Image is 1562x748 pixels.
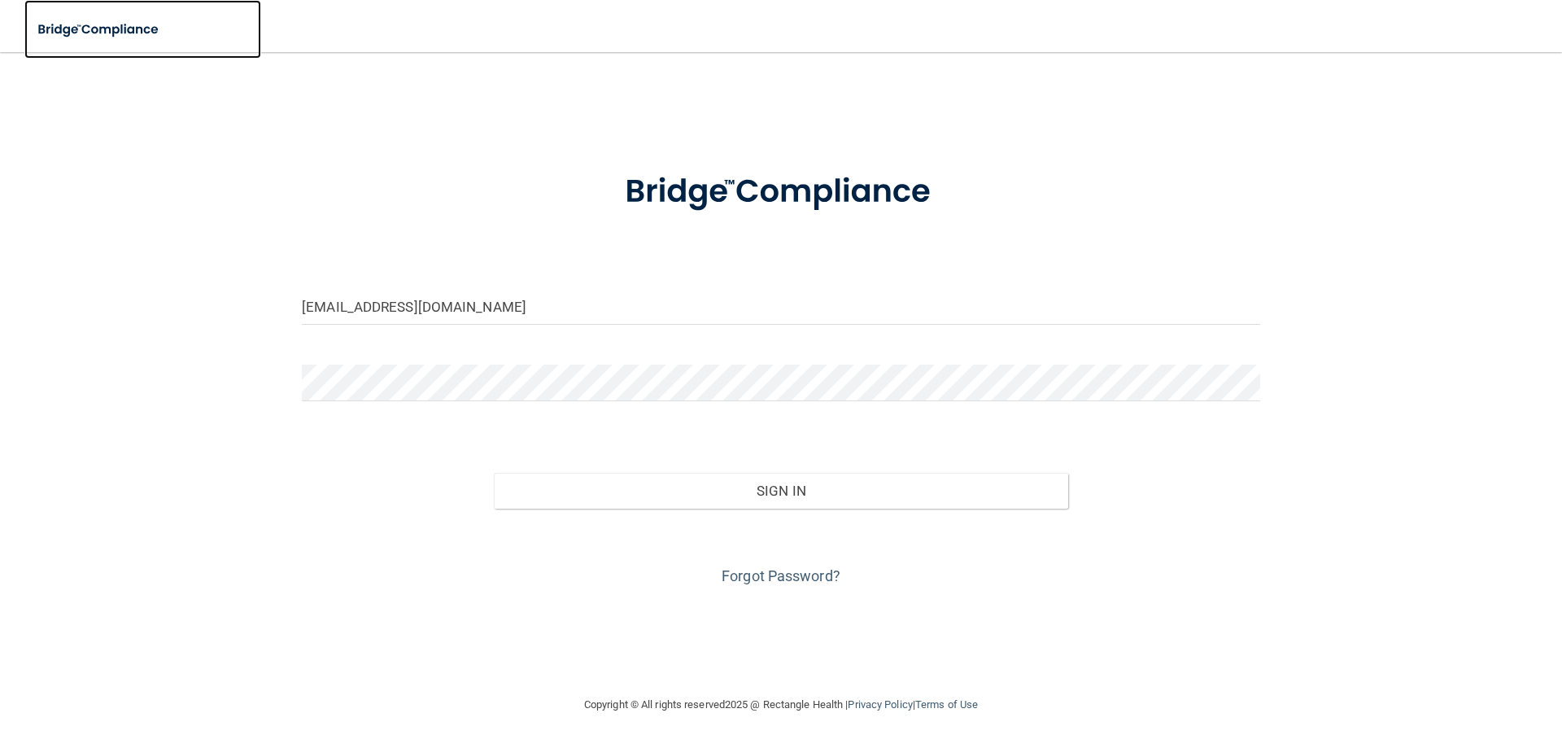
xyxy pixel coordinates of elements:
a: Privacy Policy [848,698,912,711]
img: bridge_compliance_login_screen.278c3ca4.svg [591,150,971,234]
a: Forgot Password? [722,567,840,584]
a: Terms of Use [915,698,978,711]
button: Sign In [494,473,1069,509]
div: Copyright © All rights reserved 2025 @ Rectangle Health | | [484,679,1078,731]
input: Email [302,288,1260,325]
img: bridge_compliance_login_screen.278c3ca4.svg [24,13,174,46]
